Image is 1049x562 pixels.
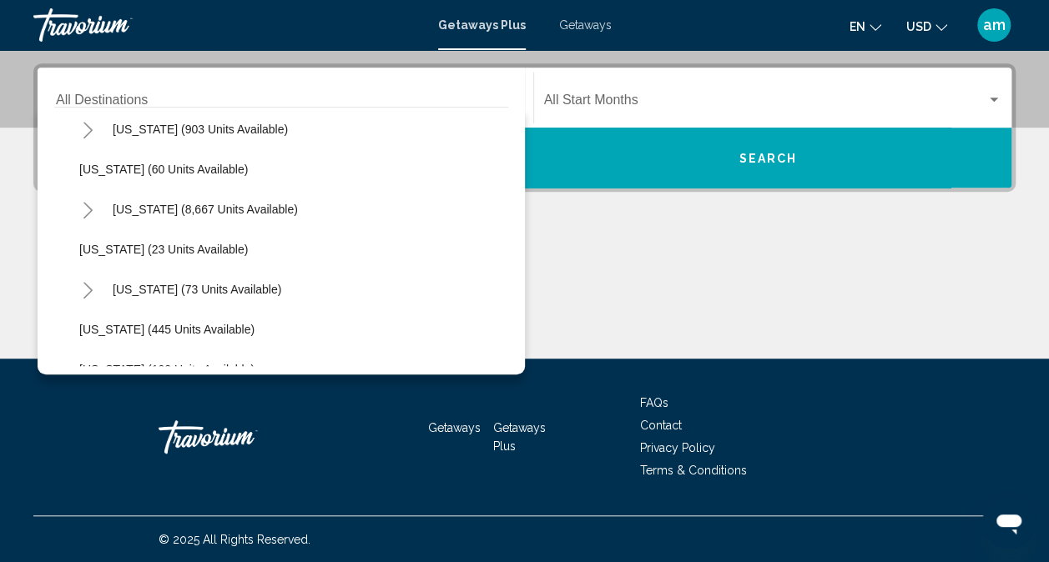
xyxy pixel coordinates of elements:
[79,323,255,336] span: [US_STATE] (445 units available)
[982,495,1036,549] iframe: Button to launch messaging window
[850,20,865,33] span: en
[104,190,306,228] button: [US_STATE] (8,667 units available)
[33,8,421,42] a: Travorium
[739,152,797,165] span: Search
[38,68,1011,188] div: Search widget
[640,396,668,409] a: FAQs
[71,113,104,146] button: Toggle Colorado (903 units available)
[104,270,290,309] button: [US_STATE] (73 units available)
[906,20,931,33] span: USD
[428,421,481,434] a: Getaways
[79,363,255,376] span: [US_STATE] (102 units available)
[71,193,104,226] button: Toggle Florida (8,667 units available)
[71,150,256,188] button: [US_STATE] (60 units available)
[906,14,947,38] button: Change currency
[113,283,281,296] span: [US_STATE] (73 units available)
[113,203,298,216] span: [US_STATE] (8,667 units available)
[71,273,104,306] button: Toggle Hawaii (73 units available)
[640,419,682,432] a: Contact
[983,17,1006,33] span: am
[850,14,881,38] button: Change language
[71,310,263,349] button: [US_STATE] (445 units available)
[104,110,296,148] button: [US_STATE] (903 units available)
[71,230,256,268] button: [US_STATE] (23 units available)
[113,123,288,136] span: [US_STATE] (903 units available)
[525,128,1012,188] button: Search
[71,350,263,389] button: [US_STATE] (102 units available)
[640,441,715,454] a: Privacy Policy
[159,533,310,546] span: © 2025 All Rights Reserved.
[159,412,325,462] a: Travorium
[640,464,747,477] a: Terms & Conditions
[438,18,526,32] a: Getaways Plus
[79,163,248,176] span: [US_STATE] (60 units available)
[493,421,546,453] a: Getaways Plus
[79,243,248,256] span: [US_STATE] (23 units available)
[972,8,1016,43] button: User Menu
[559,18,612,32] a: Getaways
